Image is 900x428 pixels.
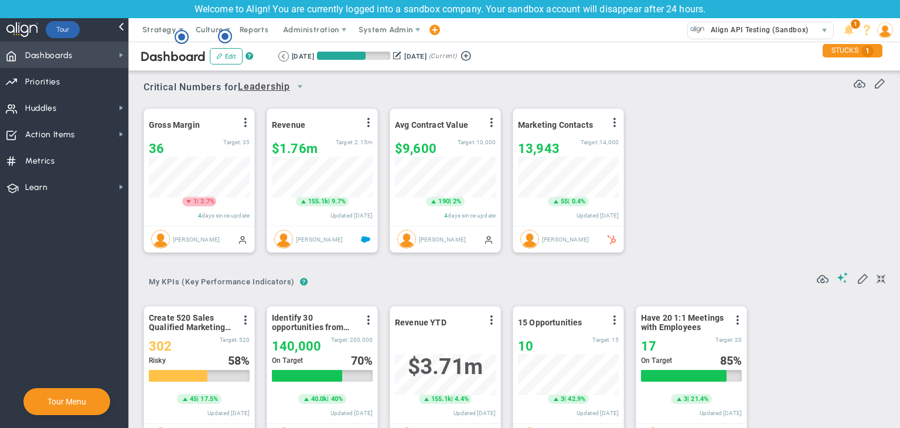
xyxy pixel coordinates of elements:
[151,230,170,249] img: Jane Wilson
[581,139,598,145] span: Target:
[200,198,214,205] span: 2.7%
[44,396,90,407] button: Tour Menu
[228,354,241,368] span: 58
[518,120,593,130] span: Marketing Contacts
[837,272,848,283] span: Suggestions (AI Feature)
[149,120,200,130] span: Gross Margin
[607,235,616,244] span: HubSpot Enabled
[239,337,250,343] span: 520
[278,51,289,62] button: Go to previous period
[874,77,885,89] span: Edit or Add Critical Numbers
[292,51,314,62] div: [DATE]
[518,318,582,327] span: 15 Opportunities
[272,313,357,332] span: Identify 30 opportunities from SmithCo resulting in $200K new sales
[332,198,346,205] span: 9.7%
[193,197,197,206] span: 1
[25,149,55,174] span: Metrics
[438,197,449,206] span: 190
[359,25,413,34] span: System Admin
[641,356,672,365] span: On Target
[361,235,370,244] span: Salesforce Enabled<br ></span>Sandbox: Quarterly Revenue
[200,395,218,403] span: 17.5%
[328,198,330,205] span: |
[684,395,687,404] span: 3
[397,230,416,249] img: Katie Williams
[857,272,868,284] span: Edit My KPIs
[149,141,164,156] span: 36
[476,139,496,145] span: 10,000
[272,141,318,156] span: $1,758,367
[149,313,234,332] span: Create 520 Sales Qualified Marketing Leads
[210,48,243,64] button: Edit
[327,395,329,403] span: |
[705,22,809,38] span: Align API Testing (Sandbox)
[25,96,57,121] span: Huddles
[568,198,570,205] span: |
[641,313,726,332] span: Have 20 1:1 Meetings with Employees
[520,230,539,249] img: Jane Wilson
[564,395,566,403] span: |
[449,198,451,205] span: |
[518,141,560,156] span: 13,943
[455,395,469,403] span: 4.4%
[238,80,290,94] span: Leadership
[290,77,310,97] span: select
[458,139,475,145] span: Target:
[577,410,619,416] span: Updated [DATE]
[202,212,250,219] span: days since update
[317,52,390,60] div: Period Progress: 66% Day 60 of 90 with 30 remaining.
[336,139,353,145] span: Target:
[877,22,893,38] img: 64089.Person.photo
[243,139,250,145] span: 35
[228,354,250,367] div: %
[395,141,437,156] span: $9,600
[854,76,865,88] span: Refresh Data
[274,230,293,249] img: Tom Johnson
[408,354,483,379] span: $3,707,282
[577,212,619,219] span: Updated [DATE]
[816,22,833,39] span: select
[149,356,166,365] span: Risky
[141,49,206,64] span: Dashboard
[454,410,496,416] span: Updated [DATE]
[451,395,453,403] span: |
[25,70,60,94] span: Priorities
[25,123,75,147] span: Action Items
[561,395,564,404] span: 3
[142,25,176,34] span: Strategy
[518,339,533,354] span: 10
[351,354,364,368] span: 70
[448,212,496,219] span: days since update
[25,43,73,68] span: Dashboards
[700,410,742,416] span: Updated [DATE]
[223,139,241,145] span: Target:
[296,236,343,242] span: [PERSON_NAME]
[330,410,373,416] span: Updated [DATE]
[354,139,373,145] span: 2,154,350
[331,337,349,343] span: Target:
[25,175,47,200] span: Learn
[404,51,427,62] div: [DATE]
[561,197,568,206] span: 55
[715,337,733,343] span: Target:
[283,25,339,34] span: Administration
[431,395,451,404] span: 155.1k
[234,18,275,42] span: Reports
[311,395,328,404] span: 40.0k
[144,77,313,98] span: Critical Numbers for
[720,354,733,368] span: 85
[568,395,585,403] span: 42.9%
[198,212,202,219] span: 4
[720,354,742,367] div: %
[572,198,586,205] span: 0.4%
[207,410,250,416] span: Updated [DATE]
[690,22,705,37] img: 33447.Company.photo
[861,45,874,57] span: 1
[592,337,610,343] span: Target:
[197,395,199,403] span: |
[419,236,466,242] span: [PERSON_NAME]
[220,337,237,343] span: Target:
[444,212,448,219] span: 4
[272,356,303,365] span: On Target
[687,395,689,403] span: |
